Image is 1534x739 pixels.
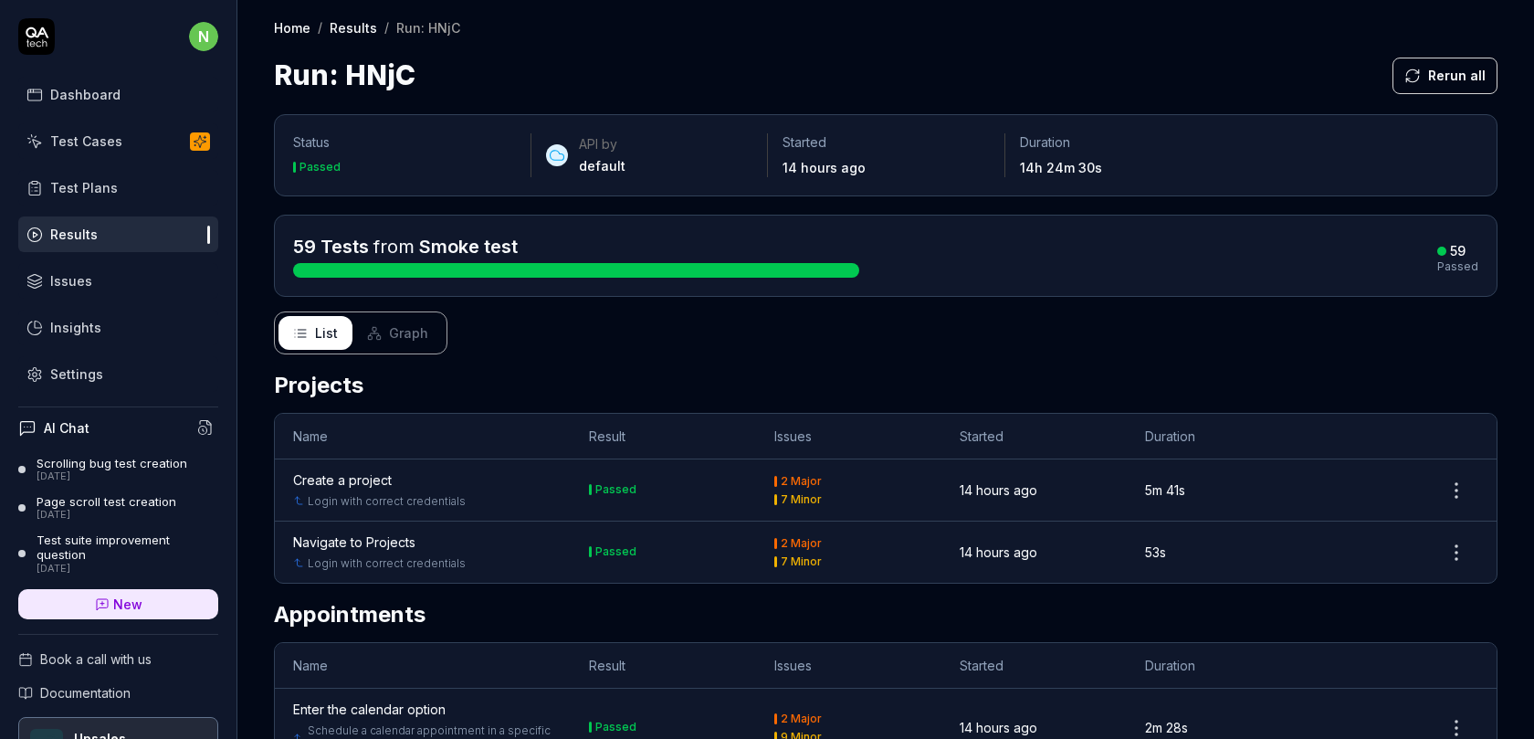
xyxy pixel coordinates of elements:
div: 2 Major [781,713,822,724]
div: Results [50,225,98,244]
div: [DATE] [37,563,218,575]
span: Graph [389,323,428,343]
th: Result [571,643,756,689]
div: 59 [1450,243,1466,259]
button: n [189,18,218,55]
span: 59 Tests [293,236,369,258]
div: Dashboard [50,85,121,104]
div: Passed [595,546,636,557]
div: Run: HNjC [396,18,460,37]
th: Name [275,643,571,689]
div: Test suite improvement question [37,533,218,563]
th: Issues [756,414,941,459]
span: from [373,236,415,258]
a: Create a project [293,470,392,490]
h1: Run: HNjC [274,55,415,96]
th: Duration [1127,643,1312,689]
div: 7 Minor [781,556,822,567]
a: Test Plans [18,170,218,206]
div: 7 Minor [781,494,822,505]
a: Book a call with us [18,649,218,669]
a: Results [330,18,377,37]
div: Test Cases [50,132,122,151]
span: Documentation [40,683,131,702]
a: Issues [18,263,218,299]
div: [DATE] [37,509,176,522]
a: Documentation [18,683,218,702]
th: Started [941,643,1127,689]
a: Smoke test [419,236,518,258]
time: 14h 24m 30s [1020,160,1102,175]
p: Status [293,133,516,152]
span: Book a call with us [40,649,152,669]
div: / [318,18,322,37]
th: Issues [756,643,941,689]
a: Enter the calendar option [293,700,446,719]
div: Passed [299,162,341,173]
time: 14 hours ago [960,720,1037,735]
div: API by [579,135,625,153]
th: Result [571,414,756,459]
p: Started [783,133,990,152]
a: Test Cases [18,123,218,159]
div: Passed [595,722,636,733]
a: Scrolling bug test creation[DATE] [18,456,218,483]
a: Login with correct credentials [308,555,466,572]
h2: Projects [274,369,1497,402]
div: [DATE] [37,470,187,483]
div: Test Plans [50,178,118,197]
button: Rerun all [1392,58,1497,94]
a: Insights [18,310,218,345]
time: 14 hours ago [960,482,1037,498]
time: 2m 28s [1145,720,1188,735]
time: 14 hours ago [960,544,1037,560]
a: Navigate to Projects [293,533,415,552]
span: List [315,323,338,343]
span: n [189,22,218,51]
a: Home [274,18,310,37]
time: 14 hours ago [783,160,866,175]
div: Passed [1437,261,1478,272]
a: Results [18,216,218,252]
th: Started [941,414,1127,459]
p: Duration [1020,133,1227,152]
a: Dashboard [18,77,218,112]
div: Passed [595,484,636,495]
span: New [113,595,142,614]
a: Page scroll test creation[DATE] [18,494,218,522]
div: / [384,18,389,37]
a: New [18,589,218,619]
div: default [579,157,625,175]
div: Settings [50,364,103,384]
div: Insights [50,318,101,337]
time: 5m 41s [1145,482,1185,498]
a: Test suite improvement question[DATE] [18,533,218,575]
button: List [278,316,352,350]
th: Duration [1127,414,1312,459]
a: Settings [18,356,218,392]
div: 2 Major [781,476,822,487]
button: Graph [352,316,443,350]
div: 2 Major [781,538,822,549]
div: Issues [50,271,92,290]
a: Login with correct credentials [308,493,466,510]
h4: AI Chat [44,418,89,438]
div: Scrolling bug test creation [37,456,187,470]
th: Name [275,414,571,459]
div: Page scroll test creation [37,494,176,509]
h2: Appointments [274,598,1497,631]
time: 53s [1145,544,1166,560]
